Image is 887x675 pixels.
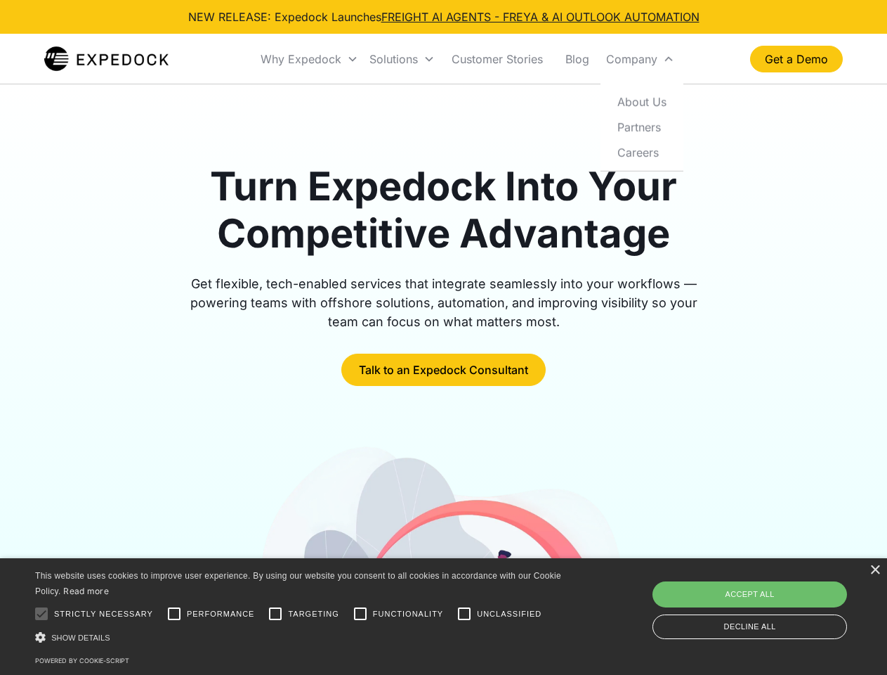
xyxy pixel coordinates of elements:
[477,608,541,620] span: Unclassified
[51,634,110,642] span: Show details
[44,45,169,73] a: home
[255,35,364,83] div: Why Expedock
[188,8,699,25] div: NEW RELEASE: Expedock Launches
[288,608,339,620] span: Targeting
[440,35,554,83] a: Customer Stories
[364,35,440,83] div: Solutions
[600,83,683,171] nav: Company
[35,571,561,597] span: This website uses cookies to improve user experience. By using our website you consent to all coo...
[261,52,341,66] div: Why Expedock
[44,45,169,73] img: Expedock Logo
[554,35,600,83] a: Blog
[600,35,680,83] div: Company
[606,52,657,66] div: Company
[606,114,678,139] a: Partners
[606,89,678,114] a: About Us
[54,608,153,620] span: Strictly necessary
[606,139,678,165] a: Careers
[750,46,843,72] a: Get a Demo
[35,630,566,645] div: Show details
[35,657,129,664] a: Powered by cookie-script
[381,10,699,24] a: FREIGHT AI AGENTS - FREYA & AI OUTLOOK AUTOMATION
[653,523,887,675] iframe: Chat Widget
[373,608,443,620] span: Functionality
[187,608,255,620] span: Performance
[369,52,418,66] div: Solutions
[63,586,109,596] a: Read more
